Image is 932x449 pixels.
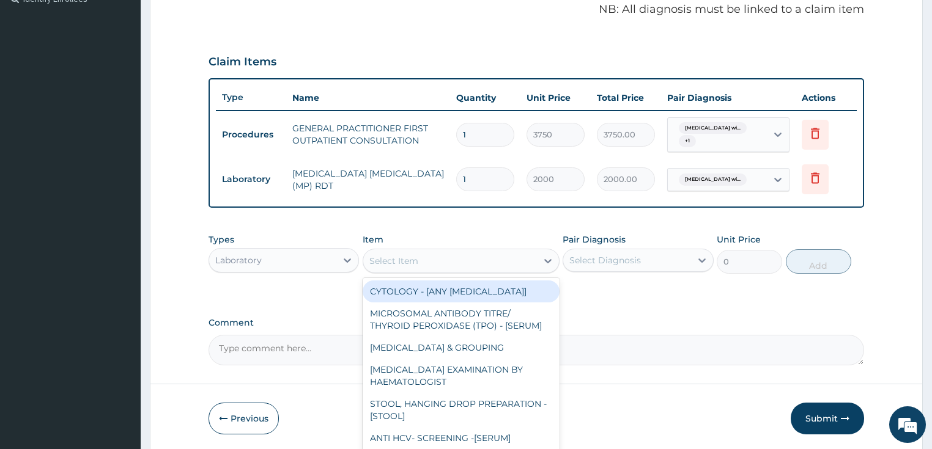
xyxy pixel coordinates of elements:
td: Laboratory [216,168,286,191]
td: [MEDICAL_DATA] [MEDICAL_DATA] (MP) RDT [286,161,451,198]
th: Quantity [450,86,520,110]
div: CYTOLOGY - [ANY [MEDICAL_DATA]] [363,280,560,302]
textarea: Type your message and hit 'Enter' [6,310,233,353]
div: Select Diagnosis [569,254,641,266]
span: + 1 [679,135,696,147]
label: Item [363,233,383,246]
label: Types [209,235,234,245]
p: NB: All diagnosis must be linked to a claim item [209,2,865,18]
button: Submit [791,403,864,434]
img: d_794563401_company_1708531726252_794563401 [23,61,50,92]
th: Pair Diagnosis [661,86,796,110]
div: ANTI HCV- SCREENING -[SERUM] [363,427,560,449]
span: We're online! [71,142,169,266]
div: Select Item [369,255,418,267]
h3: Claim Items [209,56,276,69]
div: Minimize live chat window [201,6,230,35]
button: Previous [209,403,279,434]
th: Type [216,86,286,109]
button: Add [786,249,851,274]
th: Actions [796,86,857,110]
div: [MEDICAL_DATA] & GROUPING [363,337,560,359]
td: GENERAL PRACTITIONER FIRST OUTPATIENT CONSULTATION [286,116,451,153]
label: Pair Diagnosis [563,233,626,246]
th: Name [286,86,451,110]
div: MICROSOMAL ANTIBODY TITRE/ THYROID PEROXIDASE (TPO) - [SERUM] [363,302,560,337]
td: Procedures [216,123,286,146]
div: Laboratory [215,254,262,266]
th: Unit Price [520,86,591,110]
span: [MEDICAL_DATA] wi... [679,173,747,186]
label: Comment [209,318,865,328]
div: [MEDICAL_DATA] EXAMINATION BY HAEMATOLOGIST [363,359,560,393]
span: [MEDICAL_DATA] wi... [679,122,747,134]
label: Unit Price [717,233,761,246]
div: Chat with us now [64,68,205,84]
th: Total Price [591,86,661,110]
div: STOOL, HANGING DROP PREPARATION - [STOOL] [363,393,560,427]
